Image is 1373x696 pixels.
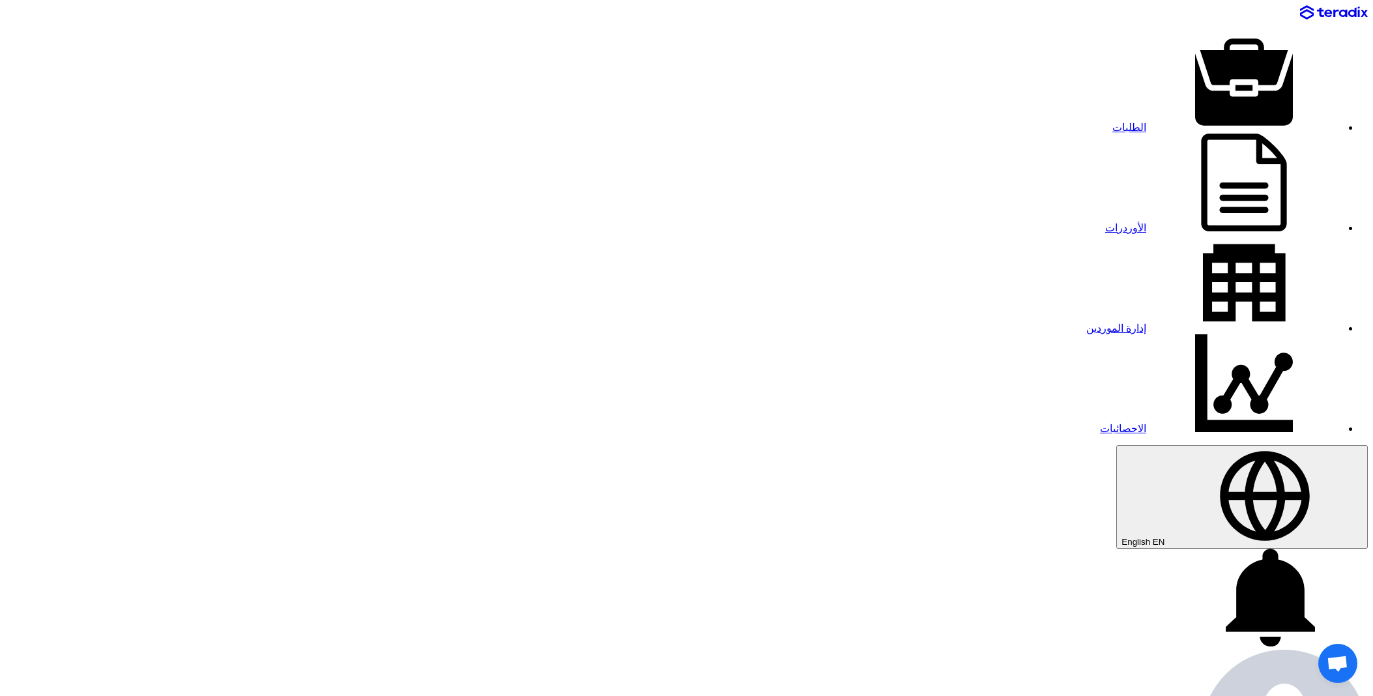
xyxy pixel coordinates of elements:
span: English [1121,537,1150,547]
img: Teradix logo [1300,5,1368,20]
a: الاحصائيات [1100,423,1342,434]
div: Open chat [1318,644,1357,683]
a: الطلبات [1112,122,1342,133]
a: إدارة الموردين [1086,323,1342,334]
a: الأوردرات [1105,222,1342,233]
span: EN [1153,537,1165,547]
button: English EN [1116,445,1368,549]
